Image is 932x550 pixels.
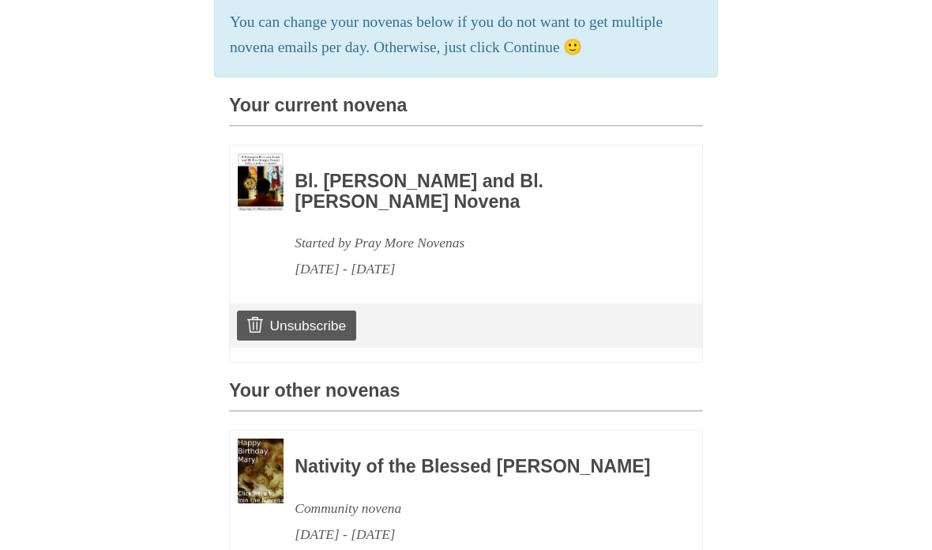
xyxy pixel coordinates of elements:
p: You can change your novenas below if you do not want to get multiple novena emails per day. Other... [230,10,702,62]
div: [DATE] - [DATE] [295,257,660,283]
img: Novena image [238,154,284,212]
h3: Nativity of the Blessed [PERSON_NAME] [295,458,660,478]
div: Community novena [295,496,660,522]
div: Started by Pray More Novenas [295,231,660,257]
h3: Your current novena [229,96,703,127]
div: [DATE] - [DATE] [295,522,660,548]
a: Unsubscribe [237,311,356,341]
h3: Your other novenas [229,382,703,412]
img: Novena image [238,439,284,504]
h3: Bl. [PERSON_NAME] and Bl. [PERSON_NAME] Novena [295,172,660,213]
